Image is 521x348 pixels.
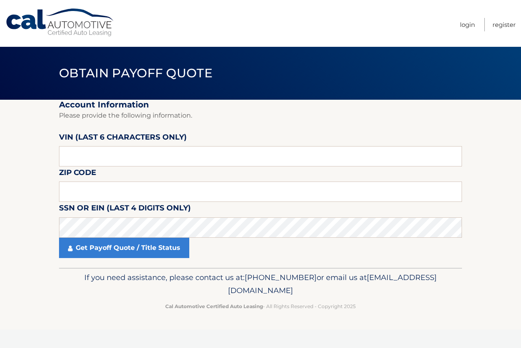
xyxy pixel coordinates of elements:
p: Please provide the following information. [59,110,462,121]
span: [PHONE_NUMBER] [245,273,317,282]
strong: Cal Automotive Certified Auto Leasing [165,303,263,309]
span: Obtain Payoff Quote [59,66,212,81]
a: Register [493,18,516,31]
label: Zip Code [59,166,96,182]
label: SSN or EIN (last 4 digits only) [59,202,191,217]
p: If you need assistance, please contact us at: or email us at [64,271,457,297]
a: Get Payoff Quote / Title Status [59,238,189,258]
p: - All Rights Reserved - Copyright 2025 [64,302,457,311]
h2: Account Information [59,100,462,110]
a: Cal Automotive [5,8,115,37]
a: Login [460,18,475,31]
label: VIN (last 6 characters only) [59,131,187,146]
